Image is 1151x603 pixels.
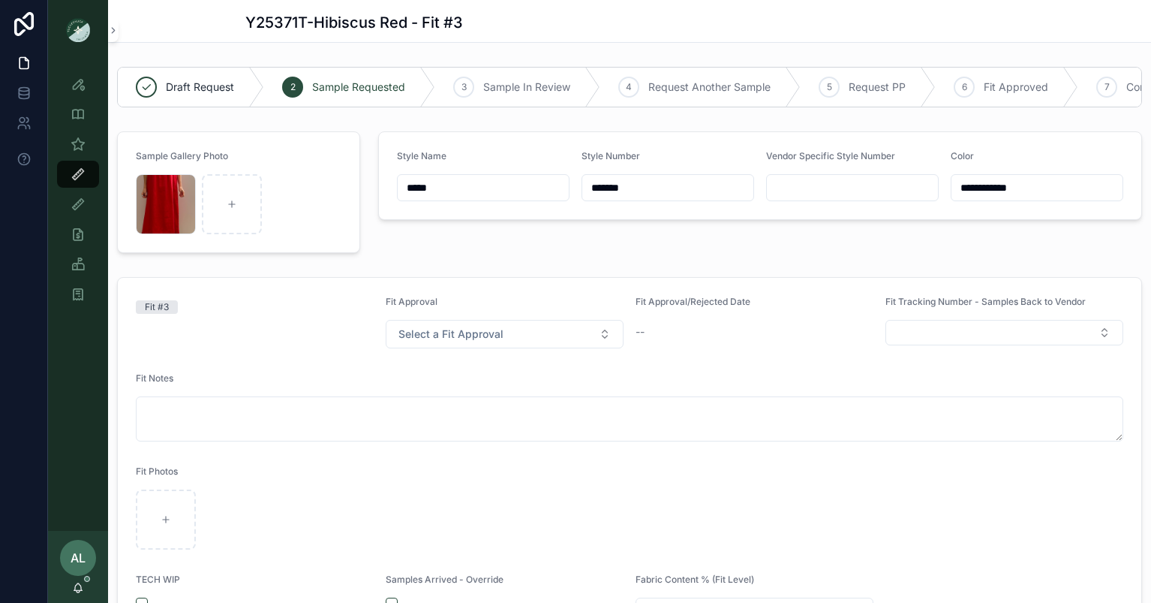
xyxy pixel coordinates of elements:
span: Style Name [397,150,446,161]
span: Style Number [582,150,640,161]
span: Select a Fit Approval [398,327,503,342]
span: Sample In Review [483,80,570,95]
span: Sample Requested [312,80,405,95]
button: Select Button [885,320,1123,345]
span: Fit Approval/Rejected Date [636,296,750,307]
span: Draft Request [166,80,234,95]
div: Fit #3 [145,300,169,314]
span: TECH WIP [136,574,180,585]
img: App logo [66,18,90,42]
span: AL [71,549,86,567]
span: 2 [290,81,296,93]
span: 3 [461,81,467,93]
span: Color [951,150,974,161]
span: Vendor Specific Style Number [766,150,895,161]
span: 6 [962,81,967,93]
button: Select Button [386,320,624,348]
span: 7 [1104,81,1110,93]
span: Request Another Sample [648,80,771,95]
span: Fabric Content % (Fit Level) [636,574,754,585]
span: Sample Gallery Photo [136,150,228,161]
span: Fit Approval [386,296,437,307]
span: Fit Notes [136,372,173,384]
span: Samples Arrived - Override [386,574,503,585]
h1: Y25371T-Hibiscus Red - Fit #3 [245,12,463,33]
span: 5 [827,81,832,93]
div: scrollable content [48,60,108,531]
span: Request PP [849,80,906,95]
span: Fit Photos [136,466,178,477]
span: Fit Approved [984,80,1048,95]
span: -- [636,324,645,339]
span: Fit Tracking Number - Samples Back to Vendor [885,296,1086,307]
span: 4 [626,81,632,93]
